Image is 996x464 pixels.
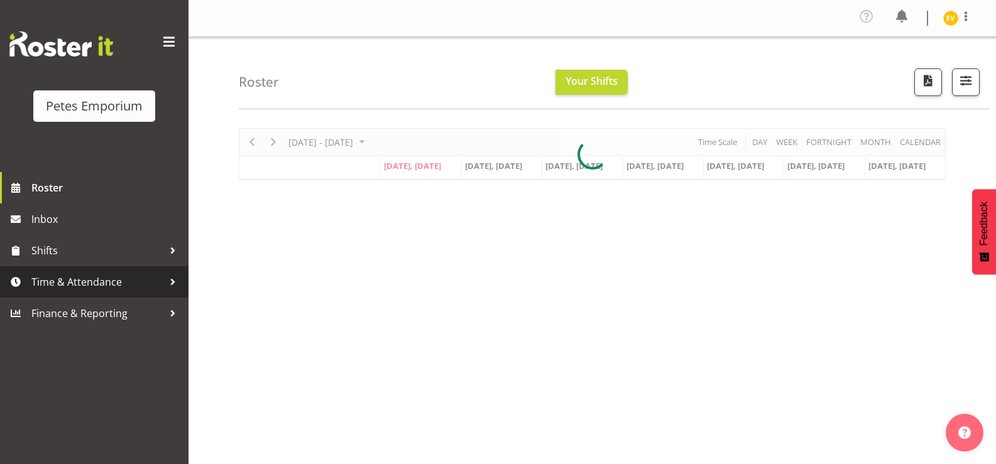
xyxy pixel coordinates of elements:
[566,74,618,88] span: Your Shifts
[46,97,143,116] div: Petes Emporium
[31,304,163,323] span: Finance & Reporting
[943,11,958,26] img: eva-vailini10223.jpg
[972,189,996,274] button: Feedback - Show survey
[952,68,980,96] button: Filter Shifts
[9,31,113,57] img: Rosterit website logo
[958,426,971,439] img: help-xxl-2.png
[555,70,628,95] button: Your Shifts
[31,178,182,197] span: Roster
[978,202,990,245] span: Feedback
[31,272,163,291] span: Time & Attendance
[914,68,942,96] button: Download a PDF of the roster according to the set date range.
[31,241,163,260] span: Shifts
[239,75,279,89] h4: Roster
[31,210,182,229] span: Inbox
